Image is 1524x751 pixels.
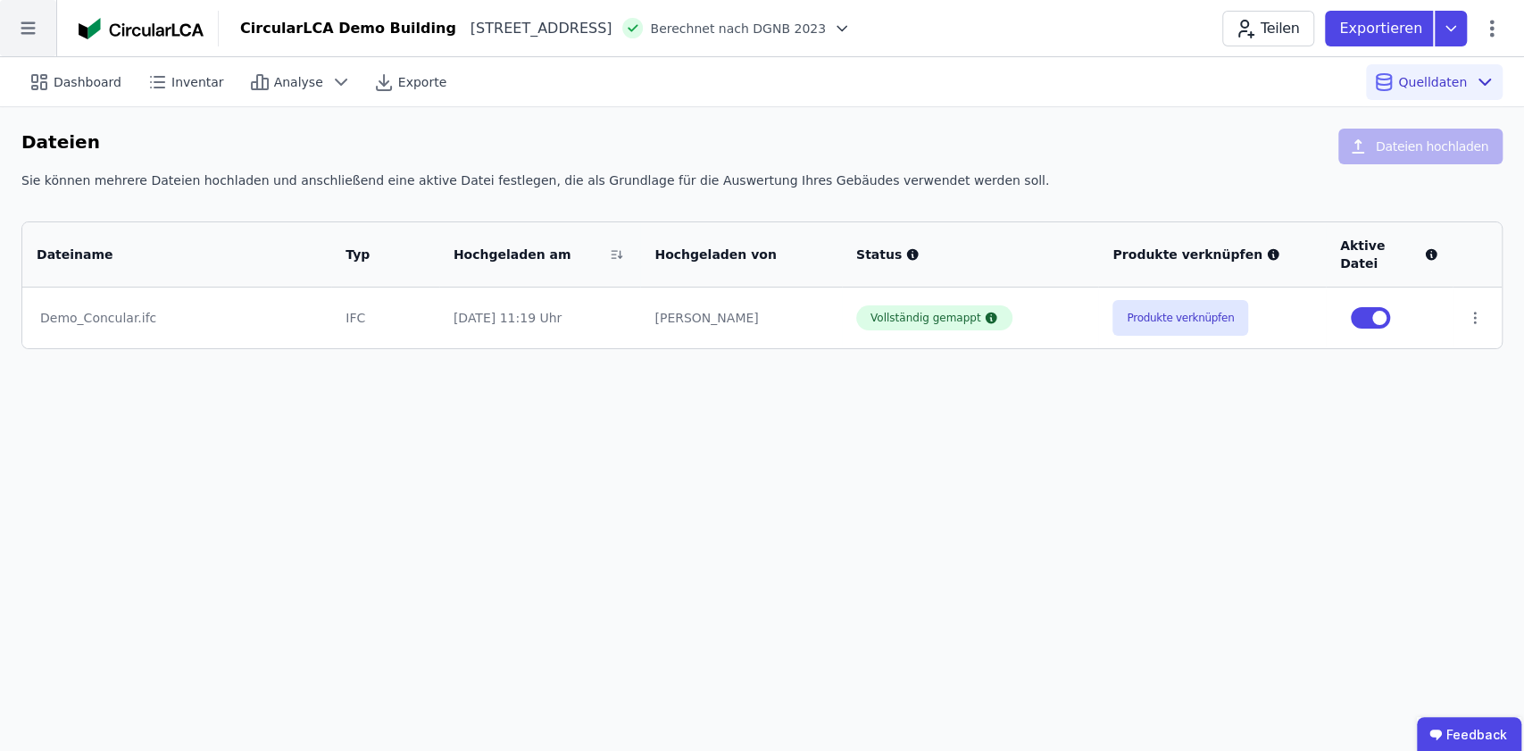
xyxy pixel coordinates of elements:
[454,246,604,263] div: Hochgeladen am
[654,246,805,263] div: Hochgeladen von
[40,309,313,327] div: Demo_Concular.ifc
[1338,129,1503,164] button: Dateien hochladen
[456,18,612,39] div: [STREET_ADDRESS]
[650,20,826,38] span: Berechnet nach DGNB 2023
[1112,300,1248,336] button: Produkte verknüpfen
[1339,18,1426,39] p: Exportieren
[274,73,323,91] span: Analyse
[54,73,121,91] span: Dashboard
[398,73,446,91] span: Exporte
[1398,73,1467,91] span: Quelldaten
[1222,11,1314,46] button: Teilen
[870,311,981,325] div: Vollständig gemappt
[240,18,456,39] div: CircularLCA Demo Building
[454,309,627,327] div: [DATE] 11:19 Uhr
[79,18,204,39] img: Concular
[346,246,404,263] div: Typ
[346,309,425,327] div: IFC
[21,171,1503,204] div: Sie können mehrere Dateien hochladen und anschließend eine aktive Datei festlegen, die als Grundl...
[654,309,828,327] div: [PERSON_NAME]
[21,129,100,157] h6: Dateien
[856,246,1084,263] div: Status
[171,73,224,91] span: Inventar
[1340,237,1438,272] div: Aktive Datei
[37,246,294,263] div: Dateiname
[1112,246,1312,263] div: Produkte verknüpfen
